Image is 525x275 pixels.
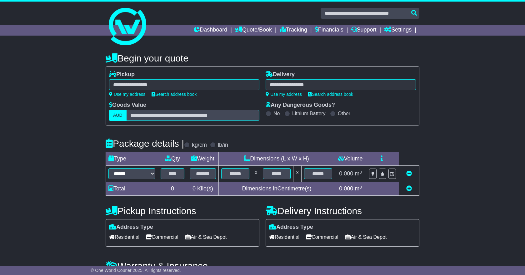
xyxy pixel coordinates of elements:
[335,152,366,166] td: Volume
[185,232,227,242] span: Air & Sea Depot
[146,232,178,242] span: Commercial
[308,92,353,97] a: Search address book
[345,232,387,242] span: Air & Sea Depot
[406,185,412,192] a: Add new item
[158,182,187,196] td: 0
[384,25,412,36] a: Settings
[338,110,350,116] label: Other
[109,232,139,242] span: Residential
[109,71,135,78] label: Pickup
[109,110,127,121] label: AUD
[187,182,219,196] td: Kilo(s)
[187,152,219,166] td: Weight
[273,110,280,116] label: No
[339,170,353,177] span: 0.000
[351,25,377,36] a: Support
[152,92,197,97] a: Search address book
[109,224,153,231] label: Address Type
[106,182,158,196] td: Total
[91,268,181,273] span: © One World Courier 2025. All rights reserved.
[218,152,335,166] td: Dimensions (L x W x H)
[355,185,362,192] span: m
[269,232,299,242] span: Residential
[266,92,302,97] a: Use my address
[235,25,272,36] a: Quote/Book
[293,166,302,182] td: x
[158,152,187,166] td: Qty
[109,92,145,97] a: Use my address
[218,182,335,196] td: Dimensions in Centimetre(s)
[355,170,362,177] span: m
[109,102,146,109] label: Goods Value
[218,142,228,149] label: lb/in
[266,102,335,109] label: Any Dangerous Goods?
[194,25,227,36] a: Dashboard
[306,232,338,242] span: Commercial
[106,53,419,63] h4: Begin your quote
[315,25,343,36] a: Financials
[339,185,353,192] span: 0.000
[106,152,158,166] td: Type
[106,206,259,216] h4: Pickup Instructions
[106,138,184,149] h4: Package details |
[192,185,196,192] span: 0
[359,170,362,174] sup: 3
[269,224,313,231] label: Address Type
[252,166,260,182] td: x
[266,206,419,216] h4: Delivery Instructions
[106,261,419,271] h4: Warranty & Insurance
[292,110,326,116] label: Lithium Battery
[192,142,207,149] label: kg/cm
[280,25,307,36] a: Tracking
[406,170,412,177] a: Remove this item
[266,71,295,78] label: Delivery
[359,185,362,189] sup: 3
